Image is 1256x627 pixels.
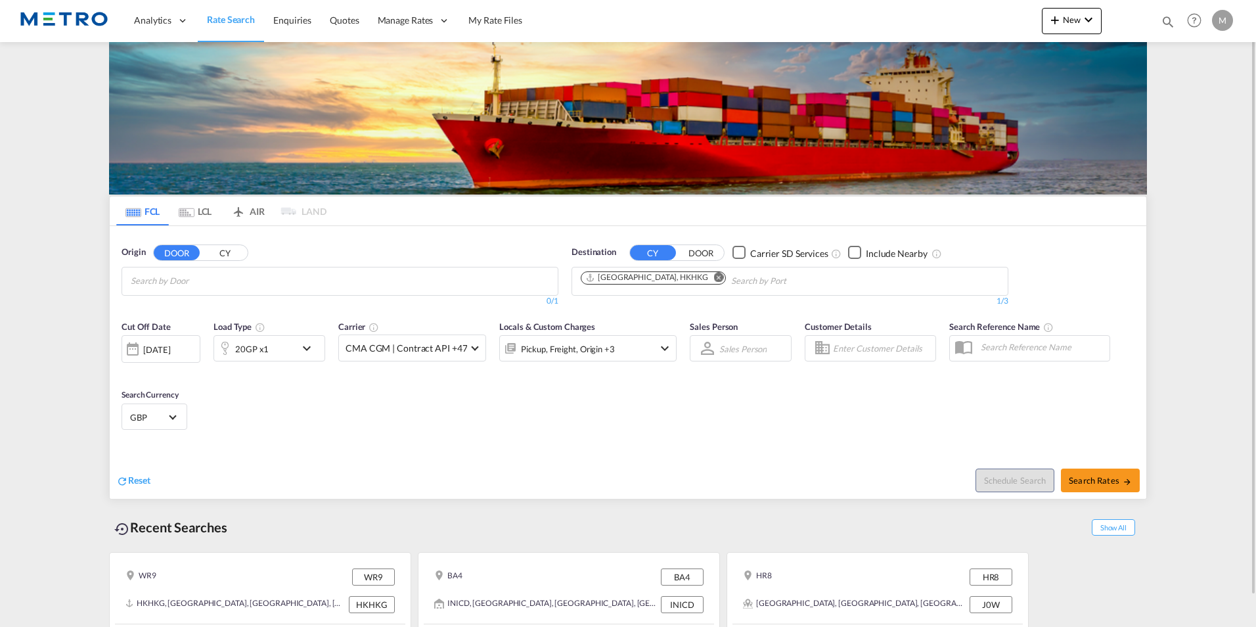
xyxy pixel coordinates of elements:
div: Press delete to remove this chip. [585,272,711,283]
div: Recent Searches [109,513,233,542]
span: Customer Details [805,321,871,332]
div: 1/3 [572,296,1008,307]
md-icon: icon-arrow-right [1123,477,1132,486]
button: CY [630,245,676,260]
button: DOOR [154,245,200,260]
button: icon-plus 400-fgNewicon-chevron-down [1042,8,1102,34]
span: Origin [122,246,145,259]
span: Show All [1092,519,1135,536]
button: Note: By default Schedule search will only considerorigin ports, destination ports and cut off da... [976,469,1054,492]
img: 25181f208a6c11efa6aa1bf80d4cef53.png [20,6,108,35]
div: HR8 [743,569,772,586]
div: OriginDOOR CY Chips container with autocompletion. Enter the text area, type text to search, and ... [110,226,1146,499]
div: Help [1183,9,1212,33]
md-datepicker: Select [122,361,131,379]
span: Sales Person [690,321,738,332]
div: WR9 [352,569,395,586]
div: BA4 [434,569,462,586]
div: 20GP x1icon-chevron-down [213,335,325,361]
span: Locals & Custom Charges [499,321,595,332]
div: HR8 [970,569,1012,586]
md-icon: icon-airplane [231,204,246,214]
md-chips-wrap: Chips container with autocompletion. Enter the text area, type text to search, and then use the u... [129,267,261,292]
input: Enter Customer Details [833,338,931,358]
div: 0/1 [122,296,558,307]
md-checkbox: Checkbox No Ink [732,246,828,260]
md-icon: Unchecked: Search for CY (Container Yard) services for all selected carriers.Checked : Search for... [831,248,841,258]
md-tab-item: LCL [169,197,221,225]
md-icon: icon-refresh [116,475,128,487]
div: WR9 [125,569,156,586]
input: Chips input. [731,271,856,292]
div: icon-magnify [1161,14,1175,34]
div: HKHKG, Hong Kong, Hong Kong, Greater China & Far East Asia, Asia Pacific [125,596,346,613]
span: Help [1183,9,1205,32]
md-icon: Your search will be saved by the below given name [1043,322,1054,333]
span: Carrier [338,321,379,332]
div: 20GP x1 [235,340,269,358]
md-icon: icon-chevron-down [1081,12,1096,28]
button: Search Ratesicon-arrow-right [1061,469,1140,492]
div: Include Nearby [866,246,928,260]
md-pagination-wrapper: Use the left and right arrow keys to navigate between tabs [116,197,326,225]
md-icon: icon-chevron-down [657,340,673,356]
div: J0W [970,596,1012,613]
span: My Rate Files [468,14,522,26]
img: LCL+%26+FCL+BACKGROUND.png [109,42,1147,195]
div: [DATE] [143,344,170,356]
md-icon: Unchecked: Ignores neighbouring ports when fetching rates.Checked : Includes neighbouring ports w... [931,248,942,258]
span: Search Reference Name [949,321,1054,332]
span: Rate Search [207,14,255,25]
div: BA4 [661,569,704,586]
md-select: Select Currency: £ GBPUnited Kingdom Pound [129,407,180,427]
md-icon: icon-information-outline [255,322,265,333]
div: Aumond, QC, Chute-Saint-Philippe, Ferme-Neuve, Grand-Remous, Kiamika, Lac-des-Écorces, Lac-des-Îl... [743,596,966,613]
span: New [1047,14,1096,25]
div: Hong Kong, HKHKG [585,272,708,283]
md-checkbox: Checkbox No Ink [848,246,928,260]
span: CMA CGM | Contract API +47 [346,342,467,355]
div: icon-refreshReset [116,474,150,488]
span: Cut Off Date [122,321,171,332]
input: Search Reference Name [974,337,1110,357]
div: M [1212,10,1233,31]
button: DOOR [678,245,724,260]
div: Carrier SD Services [750,246,828,260]
md-icon: icon-plus 400-fg [1047,12,1063,28]
div: Pickup Freight Origin Origin Custom Destination Factory Stuffingicon-chevron-down [499,335,677,361]
div: [DATE] [122,335,200,363]
md-icon: icon-magnify [1161,14,1175,29]
span: Quotes [330,14,359,26]
md-chips-wrap: Chips container. Use arrow keys to select chips. [579,267,861,292]
span: GBP [130,411,167,423]
div: HKHKG [349,596,395,613]
span: Manage Rates [378,14,434,27]
span: Search Currency [122,390,179,400]
md-select: Sales Person [718,339,768,358]
div: INICD, New Delhi, DL, India, Indian Subcontinent, Asia Pacific [434,596,658,613]
md-icon: icon-chevron-down [299,340,321,356]
div: Pickup Freight Origin Origin Custom Destination Factory Stuffing [521,340,614,358]
span: Load Type [213,321,265,332]
md-tab-item: FCL [116,197,169,225]
button: CY [202,245,248,260]
span: Analytics [134,14,171,27]
md-icon: icon-backup-restore [114,521,130,537]
input: Chips input. [131,271,256,292]
div: INICD [661,596,704,613]
md-icon: The selected Trucker/Carrierwill be displayed in the rate results If the rates are from another f... [369,322,379,333]
md-tab-item: AIR [221,197,274,225]
span: Search Rates [1069,475,1132,486]
span: Enquiries [273,14,311,26]
span: Reset [128,475,150,486]
button: Remove [706,272,725,285]
span: Destination [572,246,616,259]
